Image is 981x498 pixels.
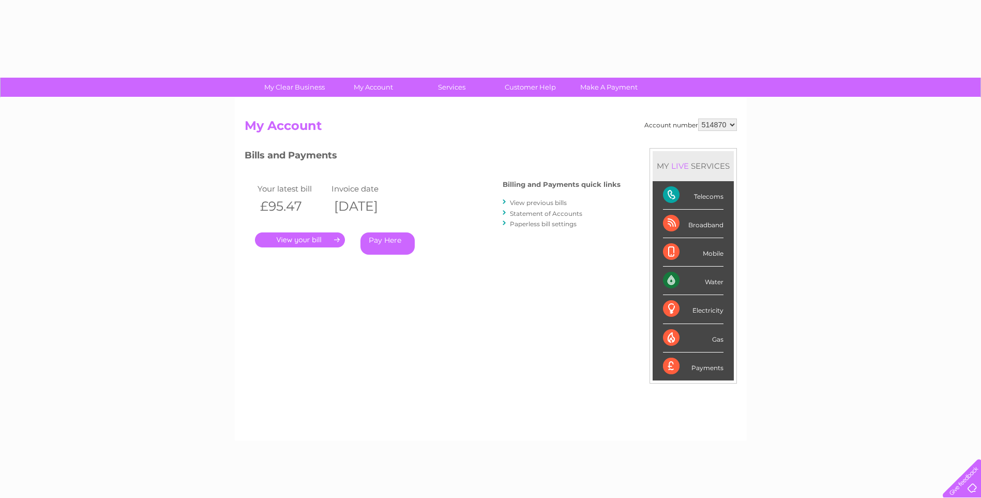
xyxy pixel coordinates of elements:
[245,119,737,138] h2: My Account
[360,232,415,255] a: Pay Here
[663,295,723,324] div: Electricity
[663,353,723,380] div: Payments
[653,151,734,181] div: MY SERVICES
[663,238,723,267] div: Mobile
[566,78,652,97] a: Make A Payment
[255,232,345,247] a: .
[255,182,329,196] td: Your latest bill
[252,78,337,97] a: My Clear Business
[644,119,737,131] div: Account number
[669,161,691,171] div: LIVE
[488,78,573,97] a: Customer Help
[503,181,621,188] h4: Billing and Payments quick links
[663,210,723,238] div: Broadband
[663,324,723,353] div: Gas
[255,196,329,217] th: £95.47
[245,148,621,166] h3: Bills and Payments
[330,78,416,97] a: My Account
[329,196,403,217] th: [DATE]
[663,267,723,295] div: Water
[663,181,723,210] div: Telecoms
[329,182,403,196] td: Invoice date
[409,78,494,97] a: Services
[510,199,567,207] a: View previous bills
[510,210,582,217] a: Statement of Accounts
[510,220,577,228] a: Paperless bill settings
